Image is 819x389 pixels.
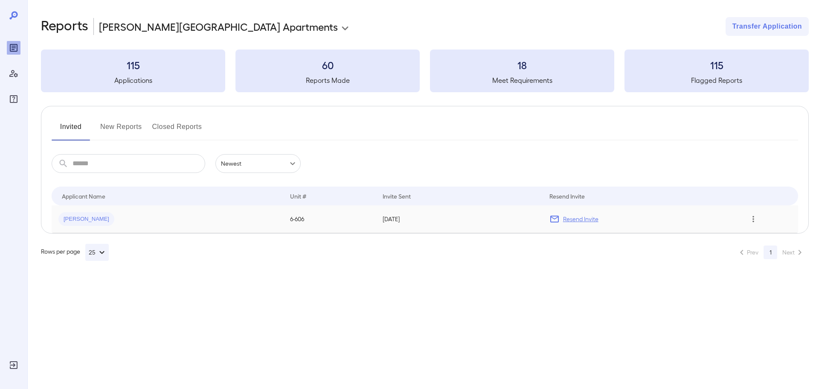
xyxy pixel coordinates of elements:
div: Applicant Name [62,191,105,201]
div: Unit # [290,191,306,201]
h5: Applications [41,75,225,85]
div: Newest [215,154,301,173]
span: [PERSON_NAME] [58,215,114,223]
h5: Reports Made [235,75,420,85]
td: 6-606 [283,205,376,233]
h3: 115 [624,58,809,72]
div: Rows per page [41,244,109,261]
div: Resend Invite [549,191,585,201]
h5: Flagged Reports [624,75,809,85]
h3: 18 [430,58,614,72]
summary: 115Applications60Reports Made18Meet Requirements115Flagged Reports [41,50,809,92]
nav: pagination navigation [733,246,809,259]
button: Row Actions [746,212,760,226]
h2: Reports [41,17,88,36]
p: [PERSON_NAME][GEOGRAPHIC_DATA] Apartments [99,20,338,33]
p: Resend Invite [563,215,598,223]
h3: 60 [235,58,420,72]
td: [DATE] [376,205,543,233]
button: Closed Reports [152,120,202,140]
button: Invited [52,120,90,140]
button: page 1 [764,246,777,259]
h5: Meet Requirements [430,75,614,85]
button: 25 [85,244,109,261]
div: Invite Sent [383,191,411,201]
div: Log Out [7,358,20,372]
button: Transfer Application [726,17,809,36]
h3: 115 [41,58,225,72]
div: Reports [7,41,20,55]
div: FAQ [7,92,20,106]
div: Manage Users [7,67,20,80]
button: New Reports [100,120,142,140]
